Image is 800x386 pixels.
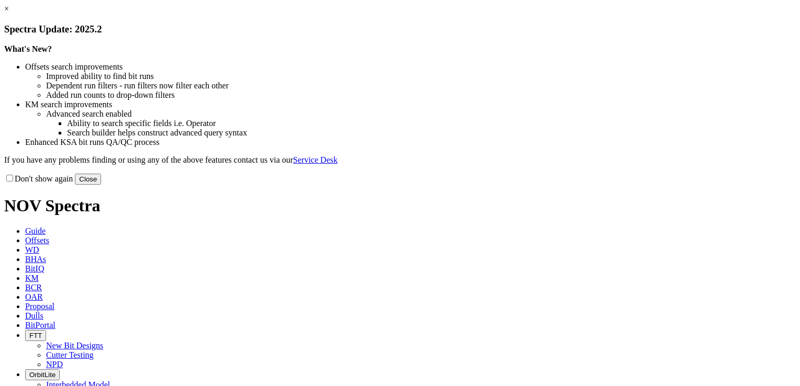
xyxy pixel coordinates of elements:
[4,196,796,215] h1: NOV Spectra
[46,109,796,119] li: Advanced search enabled
[25,226,46,235] span: Guide
[25,264,44,273] span: BitIQ
[4,24,796,35] h3: Spectra Update: 2025.2
[46,90,796,100] li: Added run counts to drop-down filters
[25,236,49,245] span: Offsets
[25,245,39,254] span: WD
[46,350,94,359] a: Cutter Testing
[29,371,55,379] span: OrbitLite
[46,341,103,350] a: New Bit Designs
[293,155,338,164] a: Service Desk
[46,72,796,81] li: Improved ability to find bit runs
[6,175,13,181] input: Don't show again
[46,81,796,90] li: Dependent run filters - run filters now filter each other
[75,174,101,185] button: Close
[4,44,52,53] strong: What's New?
[4,174,73,183] label: Don't show again
[25,255,46,264] span: BHAs
[29,332,42,339] span: FTT
[46,360,63,369] a: NPD
[25,274,39,282] span: KM
[25,62,796,72] li: Offsets search improvements
[25,100,796,109] li: KM search improvements
[25,292,43,301] span: OAR
[67,128,796,138] li: Search builder helps construct advanced query syntax
[67,119,796,128] li: Ability to search specific fields i.e. Operator
[25,283,42,292] span: BCR
[25,311,43,320] span: Dulls
[25,302,54,311] span: Proposal
[25,138,796,147] li: Enhanced KSA bit runs QA/QC process
[4,155,796,165] p: If you have any problems finding or using any of the above features contact us via our
[25,321,55,330] span: BitPortal
[4,4,9,13] a: ×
